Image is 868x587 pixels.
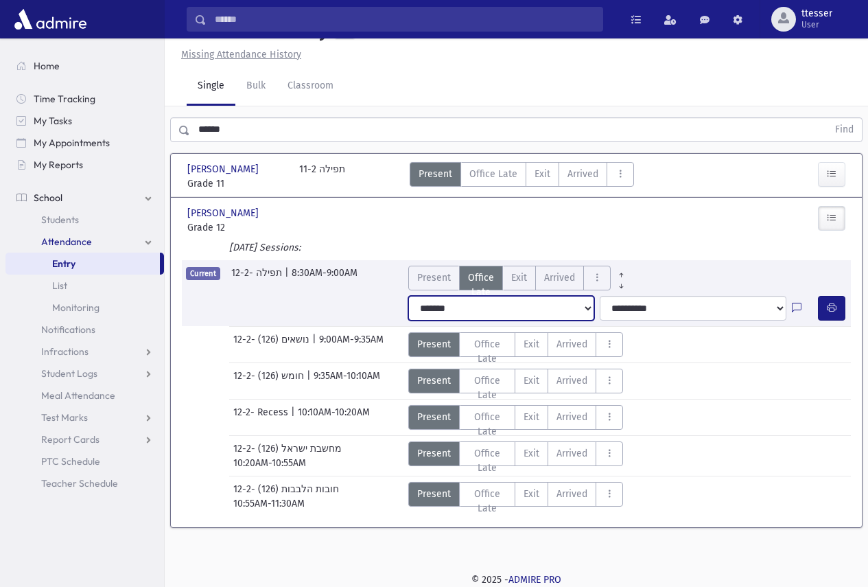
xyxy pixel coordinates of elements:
[468,373,507,402] span: Office Late
[41,214,79,226] span: Students
[5,341,164,362] a: Infractions
[5,88,164,110] a: Time Tracking
[417,337,451,352] span: Present
[298,405,370,430] span: 10:10AM-10:20AM
[231,266,285,290] span: 12-2- תפילה
[468,487,507,516] span: Office Late
[41,235,92,248] span: Attendance
[524,487,539,501] span: Exit
[233,441,344,456] span: 12-2- מחשבת ישראל (126)
[5,231,164,253] a: Attendance
[187,206,261,220] span: [PERSON_NAME]
[34,115,72,127] span: My Tasks
[611,277,632,288] a: All Later
[186,267,220,280] span: Current
[187,220,285,235] span: Grade 12
[535,167,550,181] span: Exit
[187,176,285,191] span: Grade 11
[5,406,164,428] a: Test Marks
[468,271,494,299] span: Office Late
[229,242,301,253] i: [DATE] Sessions:
[5,209,164,231] a: Students
[408,405,624,430] div: AttTypes
[5,472,164,494] a: Teacher Schedule
[187,162,261,176] span: [PERSON_NAME]
[285,266,292,290] span: |
[52,279,67,292] span: List
[314,369,380,393] span: 9:35AM-10:10AM
[5,384,164,406] a: Meal Attendance
[52,257,75,270] span: Entry
[187,573,846,587] div: © 2025 -
[34,159,83,171] span: My Reports
[567,167,598,181] span: Arrived
[417,410,451,424] span: Present
[556,410,587,424] span: Arrived
[181,49,301,60] u: Missing Attendance History
[5,110,164,132] a: My Tasks
[207,7,602,32] input: Search
[417,446,451,461] span: Present
[5,154,164,176] a: My Reports
[5,319,164,341] a: Notifications
[556,373,587,388] span: Arrived
[5,132,164,154] a: My Appointments
[556,337,587,352] span: Arrived
[408,369,624,393] div: AttTypes
[34,192,62,204] span: School
[299,162,345,191] div: 11-2 תפילה
[277,67,344,106] a: Classroom
[34,93,95,105] span: Time Tracking
[11,5,90,33] img: AdmirePro
[408,482,624,507] div: AttTypes
[41,433,99,446] span: Report Cards
[468,337,507,366] span: Office Late
[417,373,451,388] span: Present
[41,455,100,468] span: PTC Schedule
[417,271,451,285] span: Present
[408,266,632,290] div: AttTypes
[233,332,312,357] span: 12-2- נושאים (126)
[511,271,527,285] span: Exit
[5,187,164,209] a: School
[5,362,164,384] a: Student Logs
[41,411,88,424] span: Test Marks
[419,167,452,181] span: Present
[41,323,95,336] span: Notifications
[5,253,160,275] a: Entry
[5,428,164,450] a: Report Cards
[524,337,539,352] span: Exit
[556,446,587,461] span: Arrived
[176,49,301,60] a: Missing Attendance History
[307,369,314,393] span: |
[544,271,575,285] span: Arrived
[5,275,164,297] a: List
[292,266,357,290] span: 8:30AM-9:00AM
[233,456,306,470] span: 10:20AM-10:55AM
[469,167,517,181] span: Office Late
[312,332,319,357] span: |
[41,345,89,358] span: Infractions
[801,19,832,30] span: User
[319,332,384,357] span: 9:00AM-9:35AM
[468,410,507,439] span: Office Late
[41,477,118,490] span: Teacher Schedule
[41,389,115,402] span: Meal Attendance
[468,446,507,475] span: Office Late
[408,332,624,357] div: AttTypes
[827,118,862,141] button: Find
[34,137,110,149] span: My Appointments
[41,367,97,380] span: Student Logs
[233,405,291,430] span: 12-2- Recess
[410,162,634,191] div: AttTypes
[187,67,235,106] a: Single
[233,496,305,511] span: 10:55AM-11:30AM
[408,441,624,466] div: AttTypes
[52,301,99,314] span: Monitoring
[233,482,342,496] span: 12-2- חובות הלבבות (126)
[524,446,539,461] span: Exit
[235,67,277,106] a: Bulk
[524,373,539,388] span: Exit
[5,450,164,472] a: PTC Schedule
[5,55,164,77] a: Home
